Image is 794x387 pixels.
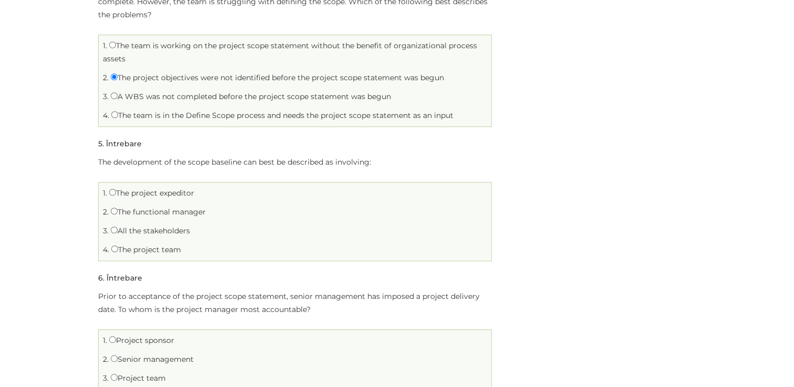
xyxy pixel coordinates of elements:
[111,374,118,381] input: Project team
[111,208,118,214] input: The functional manager
[103,354,109,364] span: 2.
[98,139,102,148] span: 5
[103,226,109,235] span: 3.
[111,354,194,364] label: Senior management
[109,41,116,48] input: The team is working on the project scope statement without the benefit of organizational process ...
[98,290,492,316] p: Prior to acceptance of the project scope statement, senior management has imposed a project deliv...
[111,355,118,362] input: Senior management
[111,92,391,101] label: A WBS was not completed before the project scope statement was begun
[111,111,453,120] label: The team is in the Define Scope process and needs the project scope statement as an input
[111,111,118,118] input: The team is in the Define Scope process and needs the project scope statement as an input
[103,111,109,120] span: 4.
[98,156,492,169] p: The development of the scope baseline can best be described as involving:
[109,336,174,345] label: Project sponsor
[111,227,118,233] input: All the stakeholders
[111,373,166,383] label: Project team
[98,140,142,148] h5: . Întrebare
[103,41,477,63] label: The team is working on the project scope statement without the benefit of organizational process ...
[103,336,107,345] span: 1.
[111,245,118,252] input: The project team
[103,245,109,254] span: 4.
[103,41,107,50] span: 1.
[98,274,142,282] h5: . Întrebare
[111,73,444,82] label: The project objectives were not identified before the project scope statement was begun
[103,73,109,82] span: 2.
[98,273,103,283] span: 6
[103,92,109,101] span: 3.
[103,373,109,383] span: 3.
[111,73,118,80] input: The project objectives were not identified before the project scope statement was begun
[111,92,118,99] input: A WBS was not completed before the project scope statement was begun
[103,207,109,217] span: 2.
[103,188,107,198] span: 1.
[111,207,206,217] label: The functional manager
[109,189,116,196] input: The project expeditor
[109,188,194,198] label: The project expeditor
[109,336,116,343] input: Project sponsor
[111,226,190,235] label: All the stakeholders
[111,245,181,254] label: The project team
